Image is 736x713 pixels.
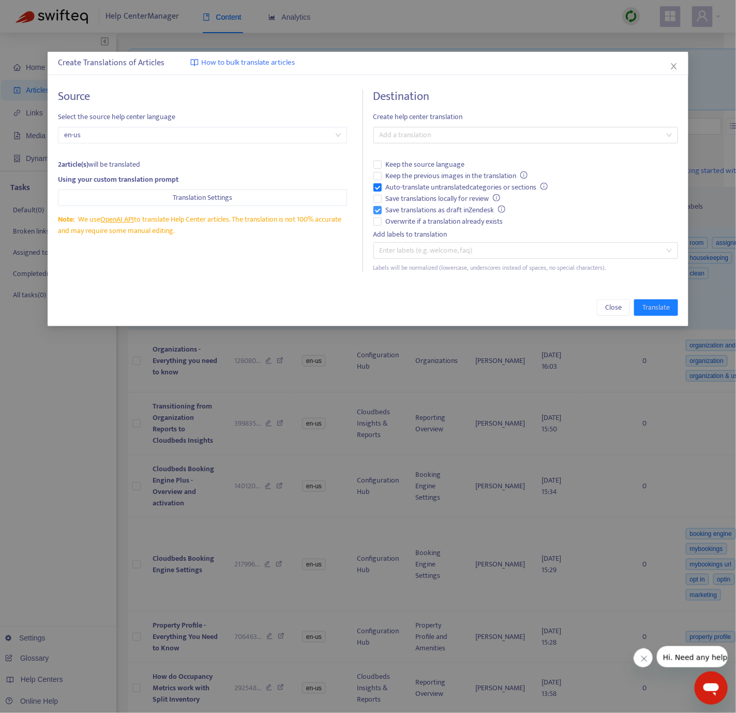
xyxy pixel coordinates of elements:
[58,158,88,170] strong: 2 article(s)
[6,7,74,16] span: Hi. Need any help?
[373,90,678,104] h4: Destination
[605,302,622,313] span: Close
[382,159,469,170] span: Keep the source language
[58,159,347,170] div: will be translated
[373,111,678,123] span: Create help center translation
[498,206,505,213] span: info-circle
[657,646,728,667] iframe: Message from company
[58,111,347,123] span: Select the source help center language
[634,648,653,668] iframe: Close message
[520,171,528,179] span: info-circle
[540,183,548,190] span: info-circle
[373,263,678,273] div: Labels will be normalized (lowercase, underscores instead of spaces, no special characters).
[382,216,507,227] span: Overwrite if a translation already exists
[695,672,728,705] iframe: Button to launch messaging window
[201,57,295,69] span: How to bulk translate articles
[668,61,680,72] button: Close
[58,190,347,206] button: Translation Settings
[173,192,232,203] span: Translation Settings
[382,170,532,182] span: Keep the previous images in the translation
[597,299,630,316] button: Close
[190,59,199,67] img: image-link
[58,213,74,225] span: Note:
[634,299,678,316] button: Translate
[58,214,347,237] div: We use to translate Help Center articles. The translation is not 100% accurate and may require so...
[670,62,678,70] span: close
[493,194,500,201] span: info-circle
[58,90,347,104] h4: Source
[58,174,347,185] div: Using your custom translation prompt
[64,127,341,143] span: en-us
[100,213,134,225] a: OpenAI API
[58,57,678,69] div: Create Translations of Articles
[190,57,295,69] a: How to bulk translate articles
[382,205,510,216] span: Save translations as draft in Zendesk
[373,229,678,240] div: Add labels to translation
[382,182,552,193] span: Auto-translate untranslated categories or sections
[382,193,505,205] span: Save translations locally for review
